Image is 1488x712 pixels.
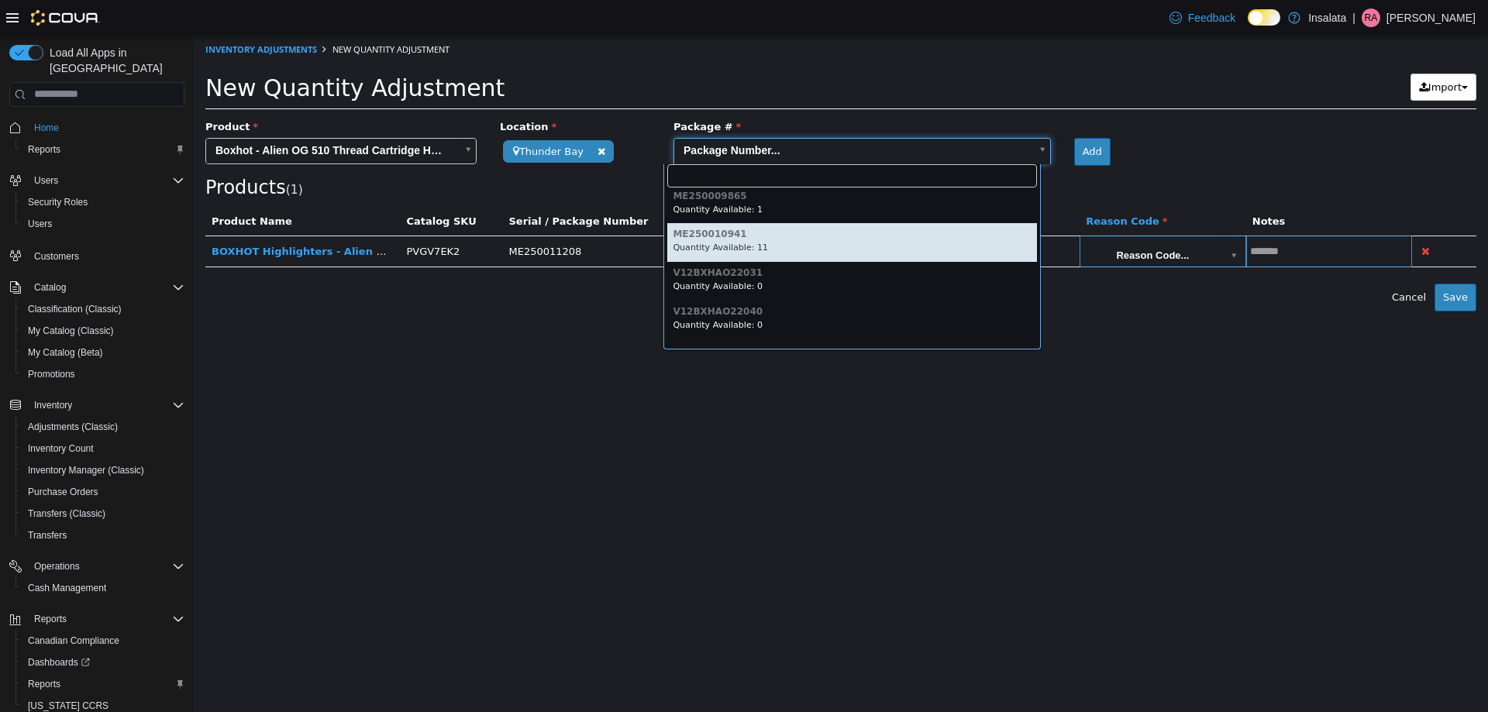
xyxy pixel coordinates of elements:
[28,442,94,455] span: Inventory Count
[15,191,191,213] button: Security Roles
[3,170,191,191] button: Users
[22,439,100,458] a: Inventory Count
[31,10,100,26] img: Cova
[1163,2,1242,33] a: Feedback
[22,579,184,597] span: Cash Management
[15,438,191,459] button: Inventory Count
[28,635,119,647] span: Canadian Compliance
[22,631,126,650] a: Canadian Compliance
[479,156,838,166] h6: ME250009865
[479,271,838,281] h6: V12BXHAO22040
[15,363,191,385] button: Promotions
[479,232,838,242] h6: V12BXHAO22031
[1352,9,1355,27] p: |
[479,284,569,294] small: Quantity Available: 0
[28,486,98,498] span: Purchase Orders
[22,483,105,501] a: Purchase Orders
[479,194,838,204] h6: ME250010941
[28,171,184,190] span: Users
[15,320,191,342] button: My Catalog (Classic)
[22,193,94,212] a: Security Roles
[34,122,59,134] span: Home
[28,396,78,414] button: Inventory
[22,675,184,693] span: Reports
[15,577,191,599] button: Cash Management
[15,416,191,438] button: Adjustments (Classic)
[28,368,75,380] span: Promotions
[3,555,191,577] button: Operations
[15,503,191,525] button: Transfers (Classic)
[1308,9,1346,27] p: Insalata
[28,218,52,230] span: Users
[28,303,122,315] span: Classification (Classic)
[22,193,184,212] span: Security Roles
[28,119,65,137] a: Home
[22,526,184,545] span: Transfers
[28,325,114,337] span: My Catalog (Classic)
[28,700,108,712] span: [US_STATE] CCRS
[15,652,191,673] a: Dashboards
[22,215,58,233] a: Users
[22,653,96,672] a: Dashboards
[22,418,124,436] a: Adjustments (Classic)
[1248,9,1280,26] input: Dark Mode
[3,608,191,630] button: Reports
[22,343,184,362] span: My Catalog (Beta)
[22,300,128,318] a: Classification (Classic)
[28,610,184,628] span: Reports
[28,247,85,266] a: Customers
[28,529,67,542] span: Transfers
[15,298,191,320] button: Classification (Classic)
[3,244,191,267] button: Customers
[28,421,118,433] span: Adjustments (Classic)
[1386,9,1476,27] p: [PERSON_NAME]
[34,399,72,411] span: Inventory
[22,483,184,501] span: Purchase Orders
[28,346,103,359] span: My Catalog (Beta)
[28,118,184,137] span: Home
[15,342,191,363] button: My Catalog (Beta)
[15,525,191,546] button: Transfers
[28,143,60,156] span: Reports
[22,526,73,545] a: Transfers
[22,322,184,340] span: My Catalog (Classic)
[15,673,191,695] button: Reports
[1362,9,1380,27] div: Ryan Anthony
[1188,10,1235,26] span: Feedback
[15,630,191,652] button: Canadian Compliance
[22,365,81,384] a: Promotions
[479,207,574,217] small: Quantity Available: 11
[22,631,184,650] span: Canadian Compliance
[3,277,191,298] button: Catalog
[28,171,64,190] button: Users
[22,140,67,159] a: Reports
[28,396,184,414] span: Inventory
[1365,9,1378,27] span: RA
[28,246,184,265] span: Customers
[28,557,184,576] span: Operations
[28,557,86,576] button: Operations
[3,116,191,139] button: Home
[34,281,66,294] span: Catalog
[34,174,58,187] span: Users
[3,394,191,416] button: Inventory
[22,365,184,384] span: Promotions
[28,678,60,690] span: Reports
[22,504,112,523] a: Transfers (Classic)
[28,464,144,476] span: Inventory Manager (Classic)
[34,613,67,625] span: Reports
[28,507,105,520] span: Transfers (Classic)
[43,45,184,76] span: Load All Apps in [GEOGRAPHIC_DATA]
[15,213,191,235] button: Users
[22,343,109,362] a: My Catalog (Beta)
[22,300,184,318] span: Classification (Classic)
[28,582,106,594] span: Cash Management
[28,656,90,669] span: Dashboards
[22,322,120,340] a: My Catalog (Classic)
[22,504,184,523] span: Transfers (Classic)
[22,461,150,480] a: Inventory Manager (Classic)
[34,560,80,573] span: Operations
[22,579,112,597] a: Cash Management
[22,140,184,159] span: Reports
